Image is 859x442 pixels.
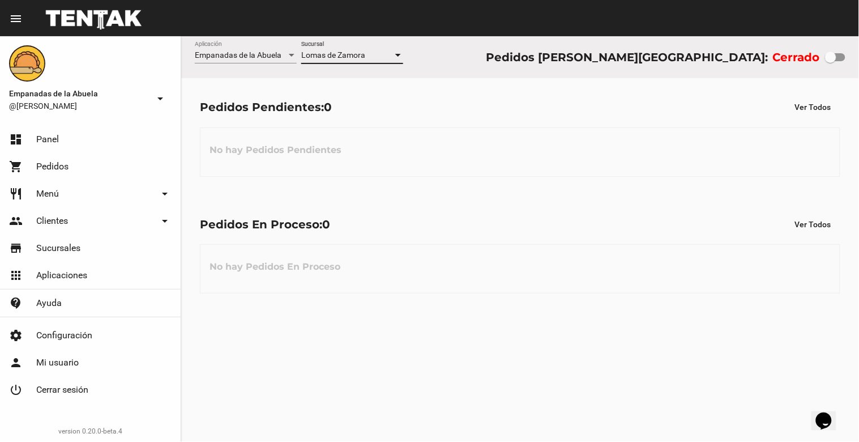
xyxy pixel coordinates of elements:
span: Empanadas de la Abuela [9,87,149,100]
div: Pedidos En Proceso: [200,215,330,233]
div: version 0.20.0-beta.4 [9,426,172,437]
mat-icon: arrow_drop_down [158,214,172,228]
span: Ver Todos [795,103,831,112]
mat-icon: dashboard [9,133,23,146]
h3: No hay Pedidos En Proceso [200,250,349,284]
iframe: chat widget [811,397,848,431]
span: Clientes [36,215,68,227]
span: Empanadas de la Abuela [195,50,281,59]
span: 0 [322,218,330,231]
span: Configuración [36,330,92,341]
mat-icon: shopping_cart [9,160,23,173]
span: Ayuda [36,297,62,309]
div: Pedidos [PERSON_NAME][GEOGRAPHIC_DATA]: [486,48,768,66]
mat-icon: people [9,214,23,228]
span: Cerrar sesión [36,384,88,396]
div: Pedidos Pendientes: [200,98,332,116]
mat-icon: apps [9,269,23,282]
span: Lomas de Zamora [301,50,365,59]
mat-icon: power_settings_new [9,383,23,397]
mat-icon: store [9,241,23,255]
mat-icon: person [9,356,23,369]
mat-icon: settings [9,329,23,342]
img: f0136945-ed32-4f7c-91e3-a375bc4bb2c5.png [9,45,45,82]
button: Ver Todos [786,97,840,117]
span: Aplicaciones [36,270,87,281]
button: Ver Todos [786,214,840,235]
mat-icon: contact_support [9,296,23,310]
span: Mi usuario [36,357,79,368]
span: Panel [36,134,59,145]
span: 0 [324,100,332,114]
span: Menú [36,188,59,199]
mat-icon: restaurant [9,187,23,201]
span: @[PERSON_NAME] [9,100,149,112]
label: Cerrado [773,48,820,66]
mat-icon: menu [9,12,23,25]
h3: No hay Pedidos Pendientes [200,133,351,167]
mat-icon: arrow_drop_down [158,187,172,201]
span: Sucursales [36,243,80,254]
mat-icon: arrow_drop_down [153,92,167,105]
span: Pedidos [36,161,69,172]
span: Ver Todos [795,220,831,229]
